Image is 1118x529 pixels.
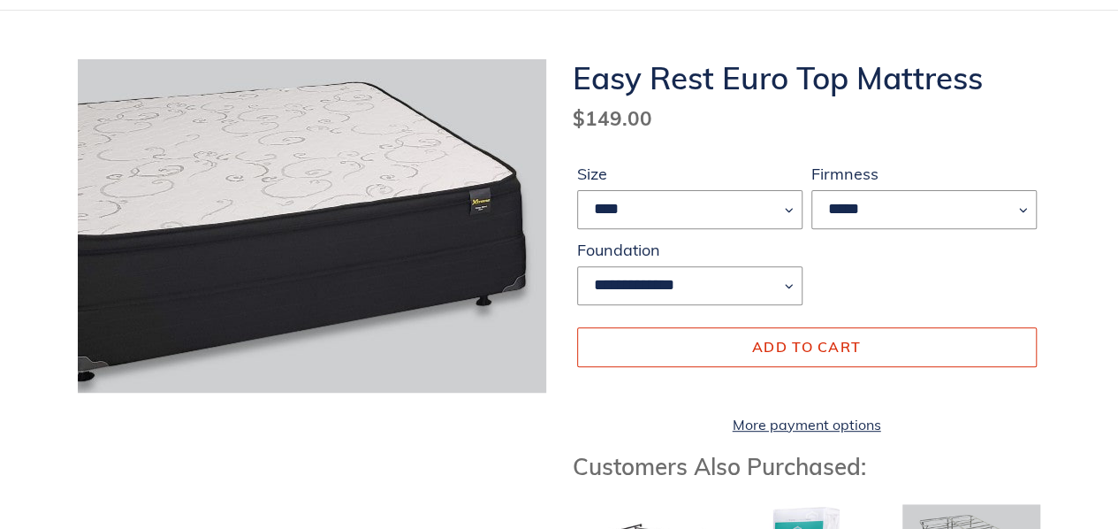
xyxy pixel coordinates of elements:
a: More payment options [577,414,1037,435]
label: Size [577,162,802,186]
span: $149.00 [573,105,652,131]
span: Add to cart [752,338,861,356]
h1: Easy Rest Euro Top Mattress [573,59,1041,96]
h3: Customers Also Purchased: [573,453,1041,480]
label: Foundation [577,238,802,262]
button: Add to cart [577,327,1037,366]
label: Firmness [811,162,1037,186]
